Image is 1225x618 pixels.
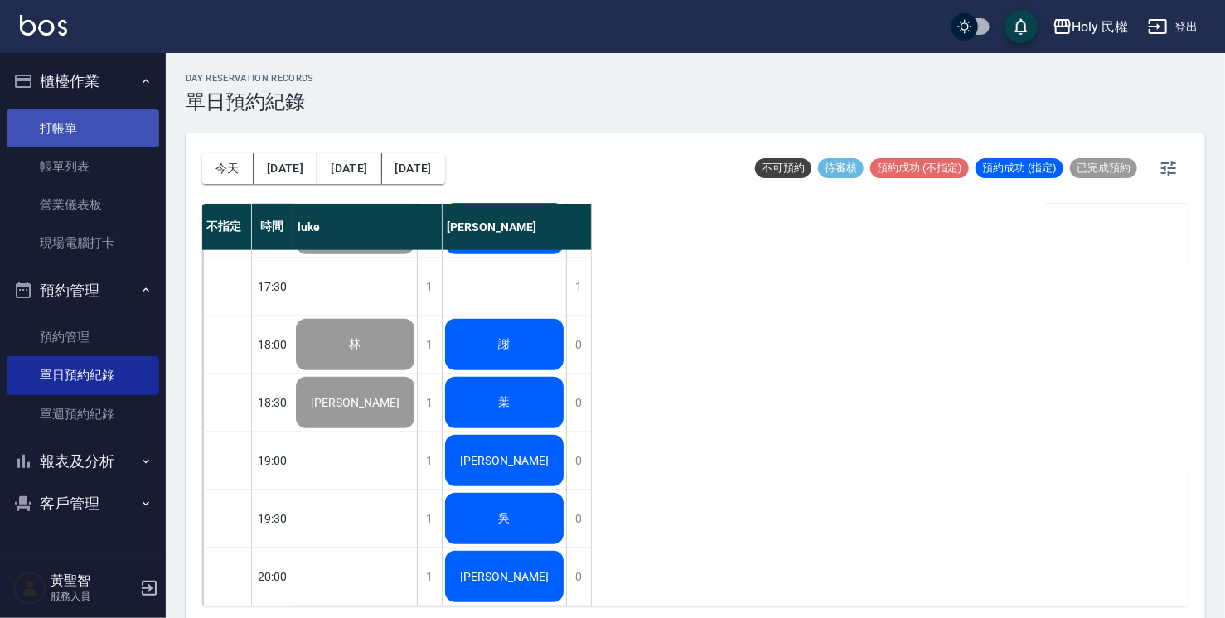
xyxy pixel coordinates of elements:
[1046,10,1135,44] button: Holy 民權
[417,548,442,606] div: 1
[457,570,552,583] span: [PERSON_NAME]
[566,490,591,548] div: 0
[51,589,135,604] p: 服務人員
[13,572,46,605] img: Person
[755,161,811,176] span: 不可預約
[7,482,159,525] button: 客戶管理
[252,548,293,606] div: 20:00
[7,147,159,186] a: 帳單列表
[252,316,293,374] div: 18:00
[317,153,381,184] button: [DATE]
[252,258,293,316] div: 17:30
[870,161,969,176] span: 預約成功 (不指定)
[496,511,514,526] span: 吳
[457,454,552,467] span: [PERSON_NAME]
[20,15,67,36] img: Logo
[252,490,293,548] div: 19:30
[417,432,442,490] div: 1
[254,153,317,184] button: [DATE]
[417,316,442,374] div: 1
[186,90,314,113] h3: 單日預約紀錄
[7,269,159,312] button: 預約管理
[417,374,442,432] div: 1
[566,258,591,316] div: 1
[1072,17,1129,37] div: Holy 民權
[566,548,591,606] div: 0
[566,316,591,374] div: 0
[51,572,135,589] h5: 黃聖智
[7,186,159,224] a: 營業儀表板
[417,258,442,316] div: 1
[496,395,514,410] span: 葉
[566,374,591,432] div: 0
[1005,10,1038,43] button: save
[1070,161,1137,176] span: 已完成預約
[346,337,365,352] span: 林
[496,337,514,352] span: 謝
[202,153,254,184] button: 今天
[7,395,159,433] a: 單週預約紀錄
[566,432,591,490] div: 0
[7,224,159,262] a: 現場電腦打卡
[382,153,445,184] button: [DATE]
[7,356,159,394] a: 單日預約紀錄
[443,204,592,250] div: [PERSON_NAME]
[7,60,159,103] button: 櫃檯作業
[1141,12,1205,42] button: 登出
[7,109,159,147] a: 打帳單
[818,161,864,176] span: 待審核
[186,73,314,84] h2: day Reservation records
[293,204,443,250] div: luke
[417,490,442,548] div: 1
[976,161,1063,176] span: 預約成功 (指定)
[307,396,403,409] span: [PERSON_NAME]
[252,432,293,490] div: 19:00
[252,204,293,250] div: 時間
[7,318,159,356] a: 預約管理
[202,204,252,250] div: 不指定
[252,374,293,432] div: 18:30
[7,440,159,483] button: 報表及分析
